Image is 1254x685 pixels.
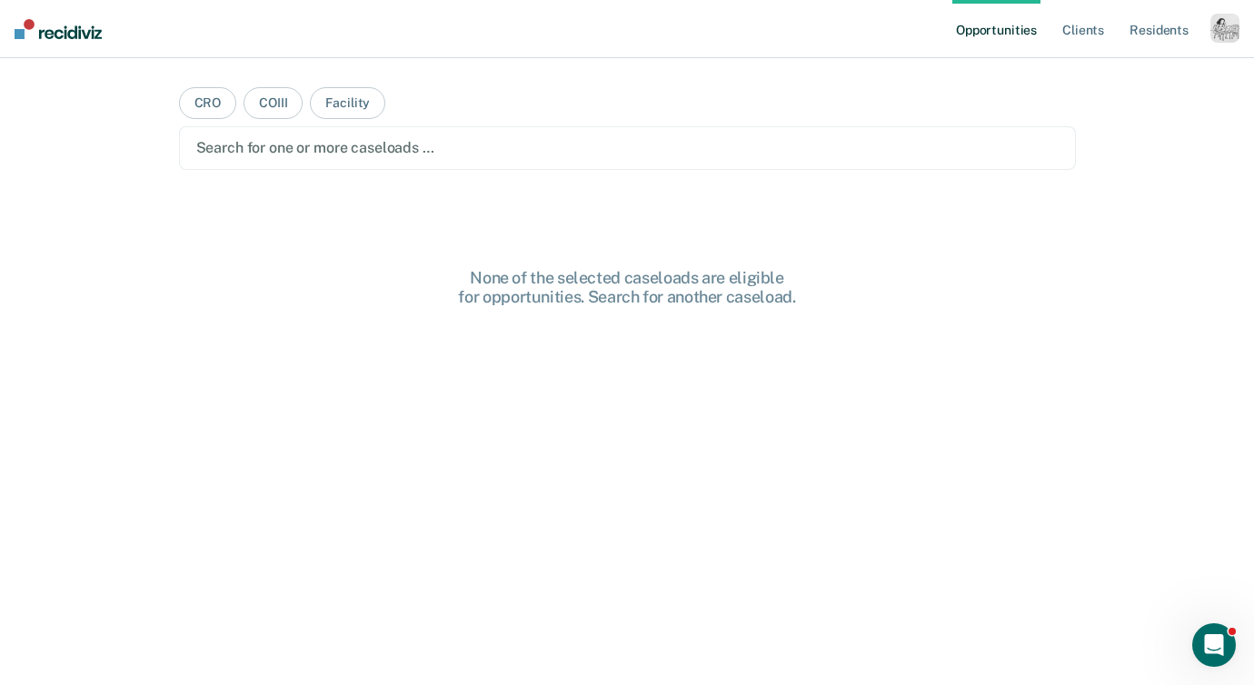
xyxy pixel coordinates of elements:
[1192,623,1236,667] iframe: Intercom live chat
[244,87,303,119] button: COIII
[15,19,102,39] img: Recidiviz
[336,268,918,307] div: None of the selected caseloads are eligible for opportunities. Search for another caseload.
[179,87,237,119] button: CRO
[310,87,385,119] button: Facility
